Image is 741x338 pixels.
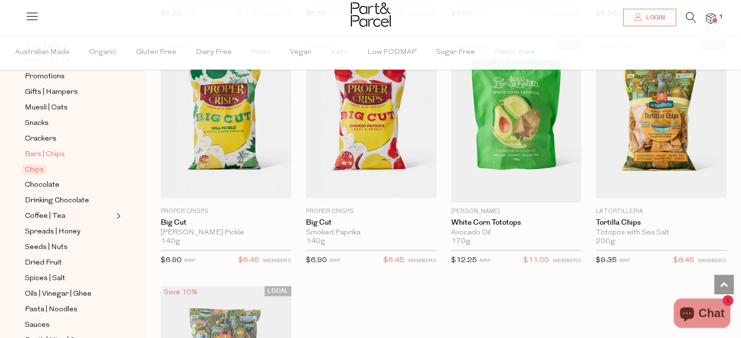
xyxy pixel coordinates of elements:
span: 200g [596,237,615,246]
div: [PERSON_NAME] Pickle [161,229,291,237]
span: Gifts | Hampers [25,87,78,98]
span: $8.45 [673,254,694,267]
span: LOCAL [265,286,291,296]
a: Spices | Salt [25,272,114,285]
span: Australian Made [15,36,70,70]
span: $6.45 [383,254,404,267]
a: Sauces [25,319,114,331]
span: Promotions [25,71,65,83]
a: Gifts | Hampers [25,86,114,98]
span: Dairy Free [196,36,232,70]
span: Coffee | Tea [25,211,65,222]
span: Low FODMAP [367,36,417,70]
p: Proper Crisps [161,207,291,216]
span: $12.25 [451,257,477,264]
span: 170g [451,237,471,246]
span: Oils | Vinegar | Ghee [25,288,92,300]
span: $6.90 [161,257,182,264]
a: Dried Fruit [25,257,114,269]
small: MEMBERS [263,258,291,264]
button: Expand/Collapse Coffee | Tea [114,210,121,222]
span: Snacks [25,118,49,129]
span: Chips [22,164,46,175]
a: Big Cut [306,218,437,227]
span: Seeds | Nuts [25,242,68,253]
div: Totopos with Sea Salt [596,229,726,237]
span: $6.90 [306,257,327,264]
small: MEMBERS [553,258,581,264]
div: Avocado Oil [451,229,582,237]
span: Sugar Free [436,36,475,70]
span: Vegan [290,36,311,70]
span: $9.35 [596,257,617,264]
span: Login [644,14,665,22]
p: [PERSON_NAME] [451,207,582,216]
a: Chocolate [25,179,114,191]
img: Big Cut [161,44,291,198]
a: Login [623,9,676,26]
a: Promotions [25,71,114,83]
p: La Tortilleria [596,207,726,216]
a: Tortilla Chips [596,218,726,227]
a: Chips [25,164,114,176]
span: 1 [717,13,725,21]
span: 140g [306,237,325,246]
small: RRP [329,258,341,264]
span: $6.45 [238,254,259,267]
img: White Corn Tototops [451,39,582,202]
span: Chocolate [25,179,59,191]
span: Plastic Free [494,36,535,70]
inbox-online-store-chat: Shopify online store chat [671,299,733,330]
a: 1 [706,13,716,23]
span: Organic [89,36,116,70]
a: Coffee | Tea [25,210,114,222]
div: Smoked Paprika [306,229,437,237]
a: Snacks [25,117,114,129]
small: MEMBERS [698,258,726,264]
a: Oils | Vinegar | Ghee [25,288,114,300]
a: Seeds | Nuts [25,241,114,253]
span: Dried Fruit [25,257,62,269]
a: Bars | Chips [25,148,114,160]
img: Tortilla Chips [596,44,726,198]
img: Big Cut [306,44,437,198]
small: MEMBERS [408,258,437,264]
a: Big Cut [161,218,291,227]
span: Drinking Chocolate [25,195,89,207]
span: $11.00 [523,254,549,267]
span: Sauces [25,320,50,331]
span: Crackers [25,133,57,145]
a: White Corn Tototops [451,218,582,227]
small: RRP [619,258,630,264]
span: Spices | Salt [25,273,65,285]
span: Keto [331,36,348,70]
img: Part&Parcel [351,2,391,27]
a: Spreads | Honey [25,226,114,238]
p: Proper Crisps [306,207,437,216]
div: Save 10% [161,286,201,299]
span: 140g [161,237,180,246]
span: Spreads | Honey [25,226,80,238]
a: Muesli | Oats [25,102,114,114]
small: RRP [184,258,195,264]
a: Crackers [25,133,114,145]
small: RRP [479,258,491,264]
a: Drinking Chocolate [25,195,114,207]
span: Bars | Chips [25,149,65,160]
a: Pasta | Noodles [25,303,114,316]
span: Gluten Free [136,36,176,70]
span: Pasta | Noodles [25,304,77,316]
span: Paleo [251,36,270,70]
span: Muesli | Oats [25,102,68,114]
